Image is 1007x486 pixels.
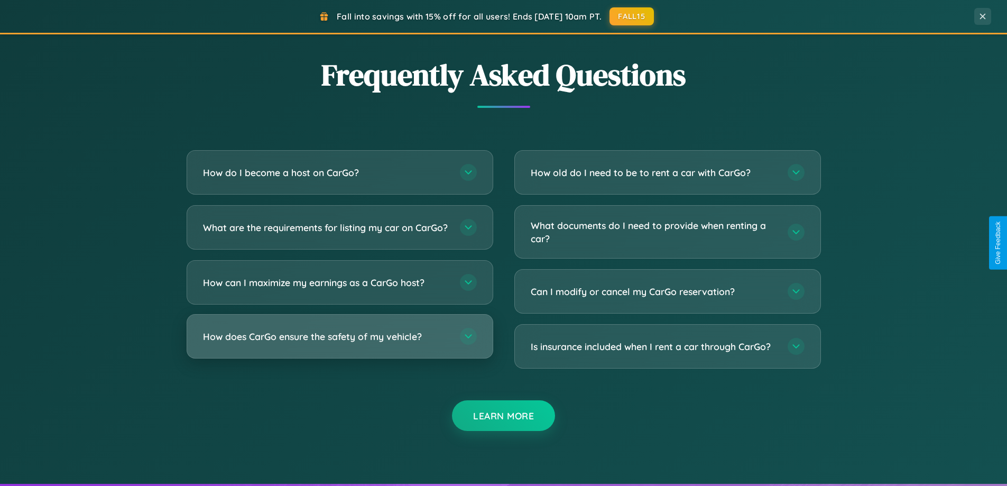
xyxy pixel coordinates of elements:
[531,340,777,353] h3: Is insurance included when I rent a car through CarGo?
[531,166,777,179] h3: How old do I need to be to rent a car with CarGo?
[531,219,777,245] h3: What documents do I need to provide when renting a car?
[203,276,449,289] h3: How can I maximize my earnings as a CarGo host?
[187,54,821,95] h2: Frequently Asked Questions
[452,400,555,431] button: Learn More
[531,285,777,298] h3: Can I modify or cancel my CarGo reservation?
[203,166,449,179] h3: How do I become a host on CarGo?
[203,221,449,234] h3: What are the requirements for listing my car on CarGo?
[203,330,449,343] h3: How does CarGo ensure the safety of my vehicle?
[994,222,1002,264] div: Give Feedback
[609,7,654,25] button: FALL15
[337,11,602,22] span: Fall into savings with 15% off for all users! Ends [DATE] 10am PT.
